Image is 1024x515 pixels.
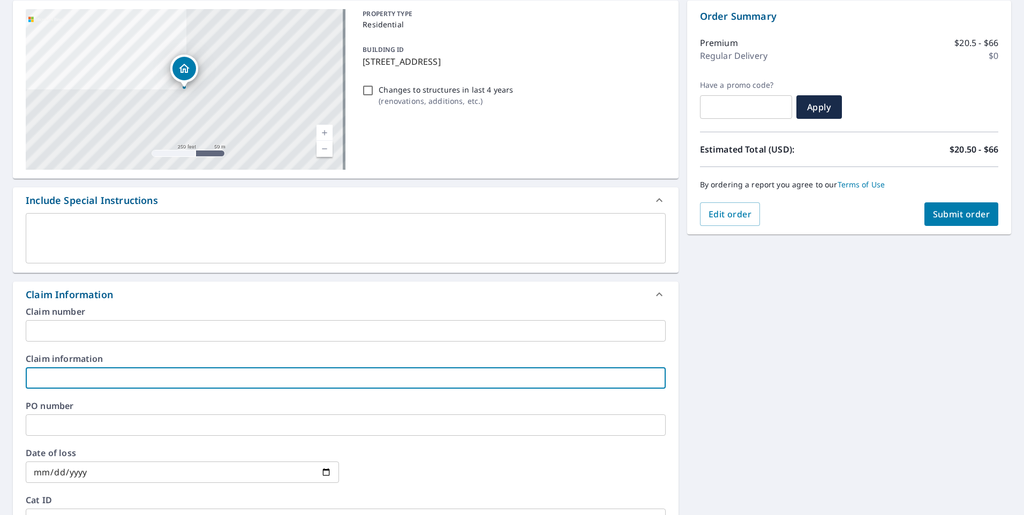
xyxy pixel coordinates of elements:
p: $0 [989,49,998,62]
p: $20.5 - $66 [954,36,998,49]
p: Residential [363,19,661,30]
a: Current Level 17, Zoom Out [317,141,333,157]
span: Submit order [933,208,990,220]
span: Apply [805,101,833,113]
p: By ordering a report you agree to our [700,180,998,190]
a: Terms of Use [838,179,885,190]
p: Estimated Total (USD): [700,143,849,156]
div: Claim Information [26,287,113,302]
div: Include Special Instructions [26,193,158,208]
div: Dropped pin, building 1, Residential property, 4037 Phoenix St Concord, CA 94521 [170,55,198,88]
p: [STREET_ADDRESS] [363,55,661,68]
p: BUILDING ID [363,45,404,54]
label: PO number [26,402,666,410]
span: Edit order [709,208,752,220]
label: Claim information [26,354,666,363]
div: Include Special Instructions [13,187,679,213]
a: Current Level 17, Zoom In [317,125,333,141]
p: Regular Delivery [700,49,767,62]
button: Submit order [924,202,999,226]
label: Cat ID [26,496,666,504]
button: Apply [796,95,842,119]
p: $20.50 - $66 [950,143,998,156]
p: Order Summary [700,9,998,24]
p: Premium [700,36,738,49]
p: PROPERTY TYPE [363,9,661,19]
p: Changes to structures in last 4 years [379,84,513,95]
p: ( renovations, additions, etc. ) [379,95,513,107]
button: Edit order [700,202,761,226]
div: Claim Information [13,282,679,307]
label: Claim number [26,307,666,316]
label: Have a promo code? [700,80,792,90]
label: Date of loss [26,449,339,457]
